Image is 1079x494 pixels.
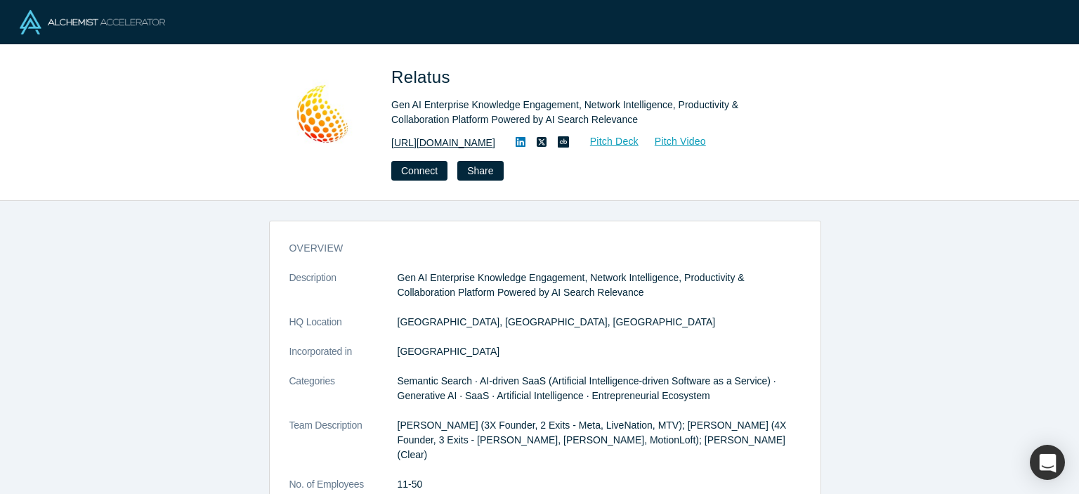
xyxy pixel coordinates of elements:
[289,271,398,315] dt: Description
[391,98,785,127] div: Gen AI Enterprise Knowledge Engagement, Network Intelligence, Productivity & Collaboration Platfo...
[273,65,372,163] img: Relatus's Logo
[398,271,801,300] p: Gen AI Enterprise Knowledge Engagement, Network Intelligence, Productivity & Collaboration Platfo...
[398,344,801,359] dd: [GEOGRAPHIC_DATA]
[457,161,503,181] button: Share
[289,344,398,374] dt: Incorporated in
[289,315,398,344] dt: HQ Location
[398,418,801,462] p: [PERSON_NAME] (3X Founder, 2 Exits - Meta, LiveNation, MTV); [PERSON_NAME] (4X Founder, 3 Exits -...
[639,134,707,150] a: Pitch Video
[391,136,495,150] a: [URL][DOMAIN_NAME]
[20,10,165,34] img: Alchemist Logo
[398,477,801,492] dd: 11-50
[391,161,447,181] button: Connect
[391,67,455,86] span: Relatus
[289,418,398,477] dt: Team Description
[398,315,801,330] dd: [GEOGRAPHIC_DATA], [GEOGRAPHIC_DATA], [GEOGRAPHIC_DATA]
[289,241,781,256] h3: overview
[398,375,776,401] span: Semantic Search · AI-driven SaaS (Artificial Intelligence-driven Software as a Service) · Generat...
[575,134,639,150] a: Pitch Deck
[289,374,398,418] dt: Categories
